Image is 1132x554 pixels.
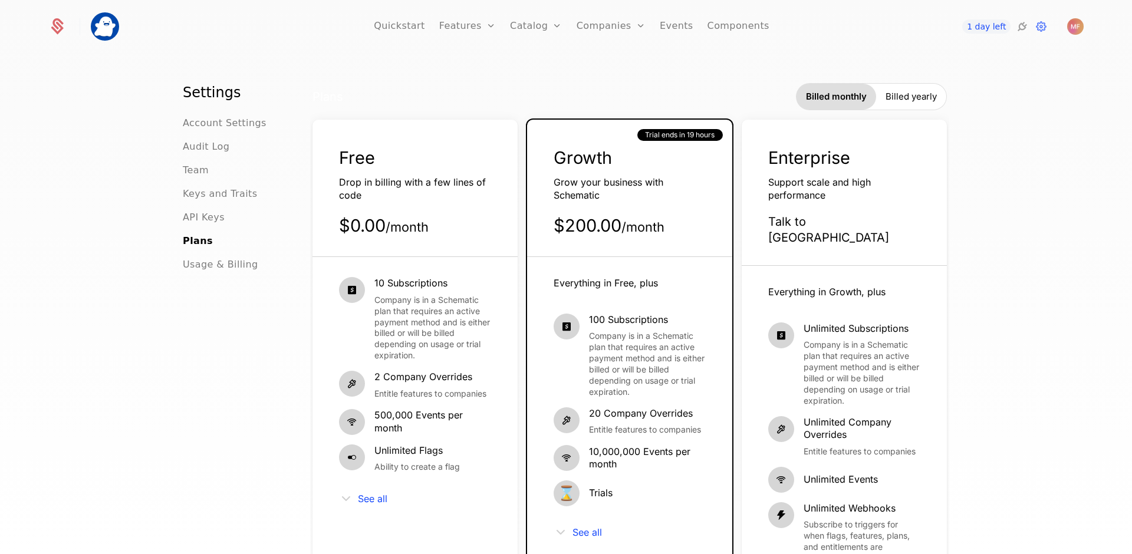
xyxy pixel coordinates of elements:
i: chevron-down [554,525,568,539]
i: thunder [768,502,794,528]
span: Trial ends in 19 hours [645,130,715,140]
a: API Keys [183,210,225,225]
span: Talk to [GEOGRAPHIC_DATA] [768,215,889,245]
span: Company is in a Schematic plan that requires an active payment method and is either billed or wil... [589,331,706,397]
i: signal [554,445,580,471]
span: Unlimited Flags [374,444,460,457]
span: $200.00 [554,215,664,236]
i: cashapp [768,322,794,348]
span: See all [358,494,387,503]
a: Keys and Traits [183,187,257,201]
span: Company is in a Schematic plan that requires an active payment method and is either billed or wil... [804,339,920,406]
h1: Settings [183,83,282,102]
a: 1 day left [962,19,1011,34]
i: hammer [768,416,794,442]
i: cashapp [554,314,580,339]
span: Ability to create a flag [374,461,460,473]
span: Billed yearly [886,91,937,103]
span: $0.00 [339,215,429,236]
span: Entitle features to companies [804,446,920,457]
span: Unlimited Webhooks [804,502,920,515]
img: PitchGhost [91,12,119,41]
span: 100 Subscriptions [589,314,706,327]
span: Drop in billing with a few lines of code [339,176,486,201]
span: Unlimited Subscriptions [804,322,920,335]
i: boolean-on [339,444,365,470]
i: signal [768,467,794,493]
span: Trials [589,487,613,500]
span: Support scale and high performance [768,176,871,201]
a: Audit Log [183,140,229,154]
span: Plans [312,89,343,105]
a: Usage & Billing [183,258,258,272]
i: chevron-down [339,492,353,506]
span: Company is in a Schematic plan that requires an active payment method and is either billed or wil... [374,295,491,361]
span: See all [572,527,602,537]
button: Open user button [1067,18,1084,35]
span: Growth [554,147,612,168]
i: signal [339,409,365,435]
span: Unlimited Company Overrides [804,416,920,441]
span: 20 Company Overrides [589,407,701,420]
sub: / month [386,219,429,235]
span: Everything in Growth, plus [768,286,886,298]
span: Grow your business with Schematic [554,176,663,201]
i: hammer [339,371,365,397]
img: Marc Frankel [1067,18,1084,35]
a: Integrations [1015,19,1029,34]
span: 2 Company Overrides [374,371,486,384]
span: 10 Subscriptions [374,277,491,290]
span: Entitle features to companies [374,388,486,400]
nav: Main [183,83,282,272]
span: Everything in Free, plus [554,277,658,289]
span: Enterprise [768,147,850,168]
span: 500,000 Events per month [374,409,491,434]
span: ⌛ [554,480,580,506]
a: Team [183,163,209,177]
span: Entitle features to companies [589,424,701,436]
sub: / month [621,219,664,235]
span: 10,000,000 Events per month [589,446,706,471]
span: Unlimited Events [804,473,878,486]
span: Billed monthly [806,91,867,103]
i: hammer [554,407,580,433]
span: Free [339,147,375,168]
i: cashapp [339,277,365,303]
a: Settings [1034,19,1048,34]
a: Account Settings [183,116,266,130]
a: Plans [183,234,213,248]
